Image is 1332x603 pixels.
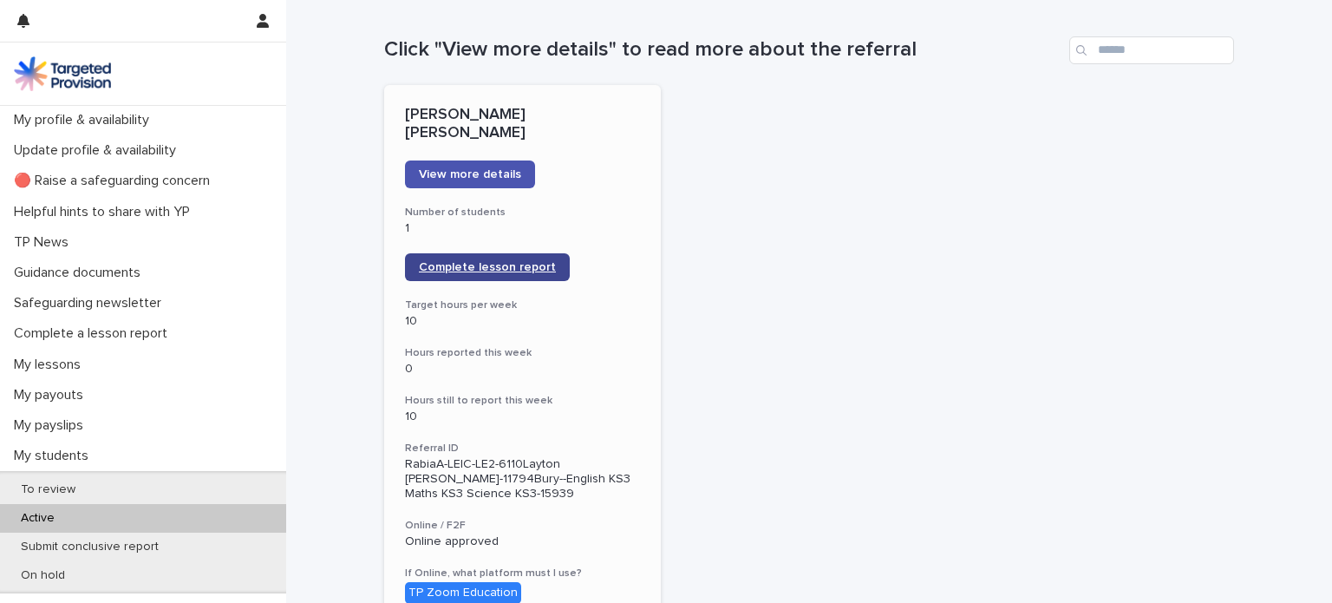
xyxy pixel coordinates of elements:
a: Complete lesson report [405,253,570,281]
h3: Online / F2F [405,519,640,533]
p: RabiaA-LEIC-LE2-6110Layton [PERSON_NAME]-11794Bury--English KS3 Maths KS3 Science KS3-15939 [405,457,640,501]
h3: Target hours per week [405,298,640,312]
p: My students [7,448,102,464]
p: My payouts [7,387,97,403]
p: Guidance documents [7,265,154,281]
h3: Hours reported this week [405,346,640,360]
p: To review [7,482,89,497]
span: View more details [419,168,521,180]
p: Submit conclusive report [7,540,173,554]
p: 10 [405,410,640,424]
p: Helpful hints to share with YP [7,204,204,220]
p: On hold [7,568,79,583]
p: TP News [7,234,82,251]
h3: Number of students [405,206,640,220]
p: My payslips [7,417,97,434]
p: My lessons [7,357,95,373]
p: 1 [405,221,640,236]
h3: If Online, what platform must I use? [405,567,640,580]
p: Online approved [405,534,640,549]
h1: Click "View more details" to read more about the referral [384,37,1062,62]
h3: Referral ID [405,442,640,456]
a: View more details [405,161,535,188]
p: 0 [405,362,640,377]
p: My profile & availability [7,112,163,128]
p: Active [7,511,69,526]
p: Complete a lesson report [7,325,181,342]
img: M5nRWzHhSzIhMunXDL62 [14,56,111,91]
p: Update profile & availability [7,142,190,159]
p: Safeguarding newsletter [7,295,175,311]
span: Complete lesson report [419,261,556,273]
p: 🔴 Raise a safeguarding concern [7,173,224,189]
p: 10 [405,314,640,329]
input: Search [1069,36,1234,64]
h3: Hours still to report this week [405,394,640,408]
p: [PERSON_NAME] [PERSON_NAME] [405,106,640,143]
